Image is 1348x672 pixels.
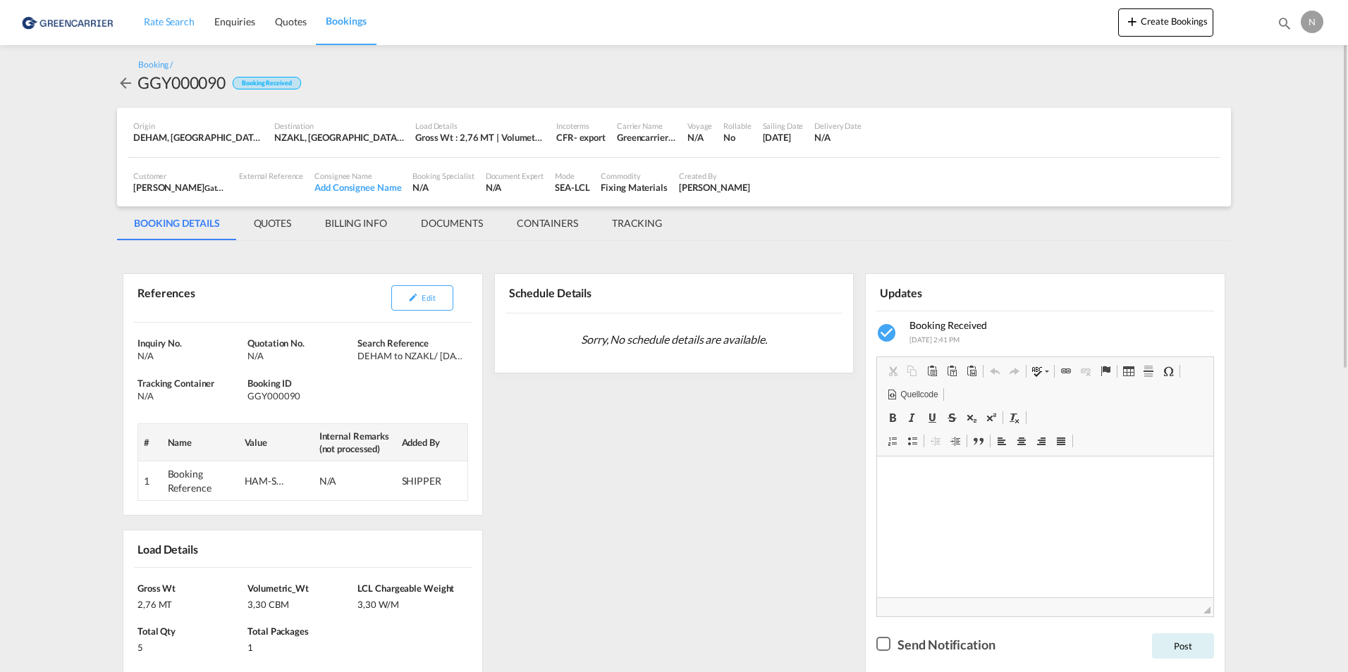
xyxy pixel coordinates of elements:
[897,636,995,654] div: Send Notification
[1028,362,1053,380] a: Rechtschreibprüfung während der Texteingabe (SCAYT)
[239,170,303,181] div: External Reference
[1005,409,1024,427] a: Formatierung entfernen
[687,131,712,144] div: N/A
[308,206,404,240] md-tab-item: BILLING INFO
[883,385,942,404] a: Quellcode
[137,637,244,654] div: 5
[314,181,401,194] div: Add Consignee Name
[814,131,862,144] div: N/A
[239,423,314,461] th: Value
[137,595,244,611] div: 2,76 MT
[245,474,287,488] div: HAM-SE-003767
[247,583,309,594] span: Volumetric_Wt
[247,337,305,349] span: Quotation No.
[1277,15,1292,37] div: icon-magnify
[137,626,176,637] span: Total Qty
[357,595,464,611] div: 3,30 W/M
[1301,11,1323,33] div: N
[412,170,474,181] div: Booking Specialist
[1051,432,1071,450] a: Blocksatz
[415,120,545,131] div: Load Details
[1124,13,1141,30] md-icon: icon-plus 400-fg
[138,423,162,461] th: #
[556,131,574,144] div: CFR
[909,319,987,331] span: Booking Received
[985,362,1005,380] a: Rückgängig (Strg+Z)
[314,423,396,461] th: Internal Remarks (not processed)
[1012,432,1031,450] a: Zentriert
[595,206,679,240] md-tab-item: TRACKING
[574,131,606,144] div: - export
[1056,362,1076,380] a: Link einfügen/editieren (Strg+K)
[1203,606,1211,614] span: Größe ändern
[357,349,464,362] div: DEHAM to NZAKL/ 03 September, 2025
[144,15,195,27] span: Rate Search
[981,409,1001,427] a: Hochgestellt
[926,432,945,450] a: Einzug verkleinern
[247,626,309,637] span: Total Packages
[942,362,962,380] a: Als Klartext einfügen (Strg+Umschalt+V)
[898,389,938,401] span: Quellcode
[679,170,750,181] div: Created By
[138,59,173,71] div: Booking /
[763,131,804,144] div: 3 Sep 2025
[274,120,404,131] div: Destination
[357,337,428,349] span: Search Reference
[962,362,981,380] a: Aus Word einfügen
[422,293,435,302] span: Edit
[1139,362,1158,380] a: Horizontale Linie einfügen
[247,595,354,611] div: 3,30 CBM
[133,170,228,181] div: Customer
[133,181,228,194] div: [PERSON_NAME]
[237,206,308,240] md-tab-item: QUOTES
[133,120,263,131] div: Origin
[679,181,750,194] div: Nico Schönlau
[137,337,182,349] span: Inquiry No.
[1119,362,1139,380] a: Tabelle
[137,390,244,402] div: N/A
[247,637,354,654] div: 1
[1076,362,1096,380] a: Link entfernen
[274,131,404,144] div: NZAKL, Auckland, New Zealand, Oceania, Oceania
[723,131,751,144] div: No
[117,75,134,92] md-icon: icon-arrow-left
[247,390,354,402] div: GGY000090
[942,409,962,427] a: Durchgestrichen
[876,322,899,344] md-icon: icon-checkbox-marked-circle
[326,15,366,27] span: Bookings
[763,120,804,131] div: Sailing Date
[137,583,176,594] span: Gross Wt
[314,170,401,181] div: Consignee Name
[133,131,263,144] div: DEHAM, Hamburg, Germany, Western Europe, Europe
[233,77,300,90] div: Booking Received
[814,120,862,131] div: Delivery Date
[408,292,418,302] md-icon: icon-pencil
[556,120,606,131] div: Incoterms
[555,170,589,181] div: Mode
[601,181,667,194] div: Fixing Materials
[1005,362,1024,380] a: Wiederherstellen (Strg+Y)
[391,285,453,311] button: icon-pencilEdit
[137,349,244,362] div: N/A
[396,461,468,501] td: SHIPPER
[404,206,500,240] md-tab-item: DOCUMENTS
[575,326,773,353] span: Sorry, No schedule details are available.
[876,280,1042,304] div: Updates
[876,635,995,654] md-checkbox: Checkbox No Ink
[1277,15,1292,31] md-icon: icon-magnify
[992,432,1012,450] a: Linksbündig
[877,456,1213,597] iframe: WYSIWYG-Editor, editor2
[357,583,454,594] span: LCL Chargeable Weight
[275,15,306,27] span: Quotes
[687,120,712,131] div: Voyage
[134,280,300,316] div: References
[137,378,214,389] span: Tracking Container
[969,432,988,450] a: Zitatblock
[117,71,137,94] div: icon-arrow-left
[21,6,116,38] img: 1378a7308afe11ef83610d9e779c6b34.png
[117,206,679,240] md-pagination-wrapper: Use the left and right arrow keys to navigate between tabs
[883,432,902,450] a: Nummerierte Liste einfügen/entfernen
[117,206,237,240] md-tab-item: BOOKING DETAILS
[902,409,922,427] a: Kursiv (Strg+I)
